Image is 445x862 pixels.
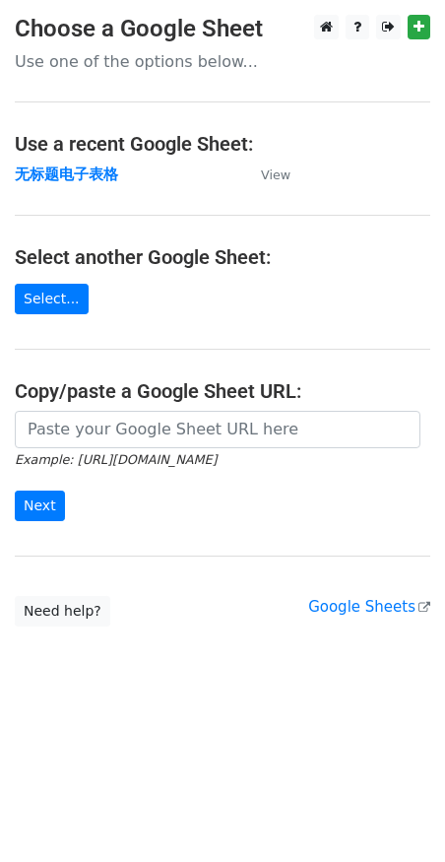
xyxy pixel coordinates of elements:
[15,166,118,183] a: 无标题电子表格
[241,166,290,183] a: View
[15,452,217,467] small: Example: [URL][DOMAIN_NAME]
[15,245,430,269] h4: Select another Google Sheet:
[15,132,430,156] h4: Use a recent Google Sheet:
[15,15,430,43] h3: Choose a Google Sheet
[15,411,420,448] input: Paste your Google Sheet URL here
[261,167,290,182] small: View
[15,51,430,72] p: Use one of the options below...
[308,598,430,616] a: Google Sheets
[15,491,65,521] input: Next
[15,596,110,627] a: Need help?
[15,379,430,403] h4: Copy/paste a Google Sheet URL:
[15,284,89,314] a: Select...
